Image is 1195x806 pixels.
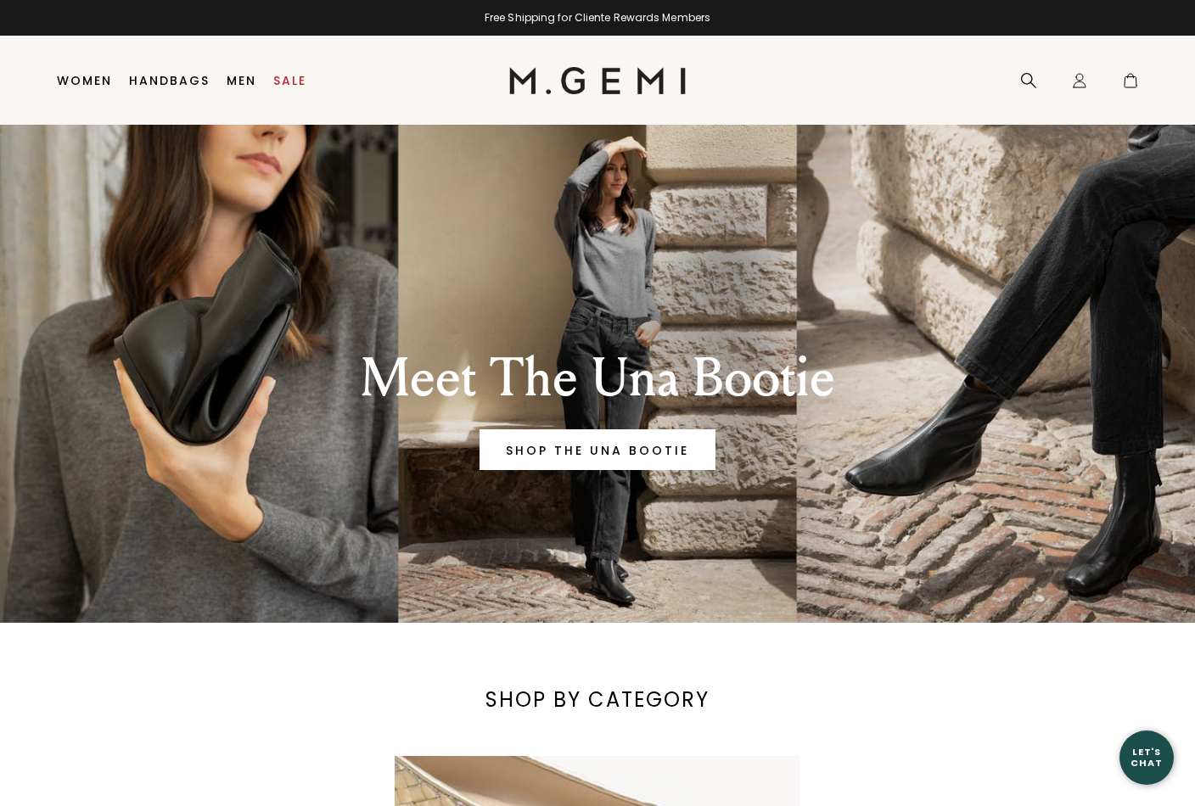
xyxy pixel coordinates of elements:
[227,74,256,87] a: Men
[509,67,687,94] img: M.Gemi
[448,686,747,714] div: SHOP BY CATEGORY
[1119,747,1174,768] div: Let's Chat
[283,348,912,409] div: Meet The Una Bootie
[129,74,210,87] a: Handbags
[57,74,112,87] a: Women
[273,74,306,87] a: Sale
[480,429,715,470] a: Banner primary button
